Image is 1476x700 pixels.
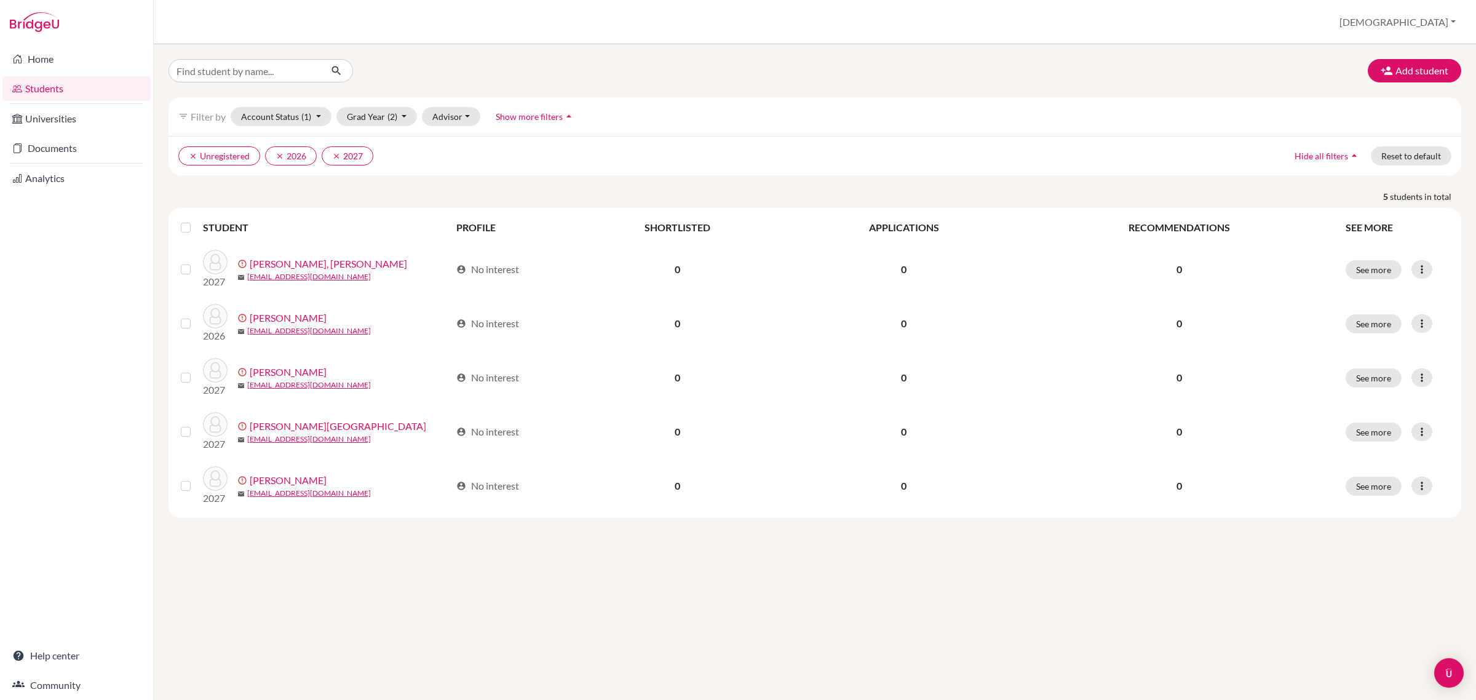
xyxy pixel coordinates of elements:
td: 0 [788,296,1020,351]
div: No interest [456,479,519,493]
a: Students [2,76,151,101]
button: clear2027 [322,146,373,165]
i: clear [276,152,284,161]
span: account_circle [456,319,466,328]
p: 0 [1028,424,1331,439]
p: 0 [1028,316,1331,331]
button: See more [1346,423,1402,442]
div: Open Intercom Messenger [1434,658,1464,688]
span: (1) [301,111,311,122]
p: 2027 [203,274,228,289]
a: [PERSON_NAME] [250,473,327,488]
p: 2027 [203,383,228,397]
button: See more [1346,477,1402,496]
a: [EMAIL_ADDRESS][DOMAIN_NAME] [247,488,371,499]
a: Documents [2,136,151,161]
span: Filter by [191,111,226,122]
a: Analytics [2,166,151,191]
button: Grad Year(2) [336,107,418,126]
div: No interest [456,316,519,331]
button: [DEMOGRAPHIC_DATA] [1334,10,1461,34]
td: 0 [788,405,1020,459]
span: error_outline [237,475,250,485]
a: [EMAIL_ADDRESS][DOMAIN_NAME] [247,380,371,391]
p: 0 [1028,370,1331,385]
button: Reset to default [1371,146,1451,165]
button: Hide all filtersarrow_drop_up [1284,146,1371,165]
span: error_outline [237,421,250,431]
a: Community [2,673,151,698]
button: clearUnregistered [178,146,260,165]
td: 0 [567,296,788,351]
button: clear2026 [265,146,317,165]
td: 0 [567,405,788,459]
button: Show more filtersarrow_drop_up [485,107,585,126]
th: SEE MORE [1338,213,1456,242]
span: error_outline [237,367,250,377]
span: account_circle [456,373,466,383]
span: students in total [1390,190,1461,203]
a: [EMAIL_ADDRESS][DOMAIN_NAME] [247,434,371,445]
img: Suegart Lugo, Nicole [203,466,228,491]
td: 0 [567,459,788,513]
strong: 5 [1383,190,1390,203]
span: account_circle [456,264,466,274]
div: No interest [456,424,519,439]
p: 0 [1028,479,1331,493]
p: 2027 [203,437,228,451]
button: Advisor [422,107,480,126]
i: arrow_drop_up [563,110,575,122]
a: [EMAIL_ADDRESS][DOMAIN_NAME] [247,271,371,282]
th: PROFILE [449,213,567,242]
span: mail [237,382,245,389]
td: 0 [788,459,1020,513]
button: Account Status(1) [231,107,331,126]
span: error_outline [237,313,250,323]
p: 0 [1028,262,1331,277]
img: Andrianov, Rodion [203,304,228,328]
p: 2026 [203,328,228,343]
input: Find student by name... [169,59,321,82]
a: [EMAIL_ADDRESS][DOMAIN_NAME] [247,325,371,336]
td: 0 [788,242,1020,296]
button: See more [1346,314,1402,333]
button: See more [1346,368,1402,388]
span: Show more filters [496,111,563,122]
a: Home [2,47,151,71]
th: APPLICATIONS [788,213,1020,242]
span: mail [237,490,245,498]
td: 0 [788,351,1020,405]
a: Universities [2,106,151,131]
span: account_circle [456,481,466,491]
td: 0 [567,351,788,405]
td: 0 [567,242,788,296]
th: SHORTLISTED [567,213,788,242]
span: mail [237,274,245,281]
div: No interest [456,262,519,277]
a: [PERSON_NAME] [250,365,327,380]
a: [PERSON_NAME] [250,311,327,325]
span: mail [237,328,245,335]
img: Chambra, Carlota [203,358,228,383]
i: filter_list [178,111,188,121]
i: clear [189,152,197,161]
span: (2) [387,111,397,122]
p: 2027 [203,491,228,506]
span: Hide all filters [1295,151,1348,161]
span: mail [237,436,245,443]
img: Bridge-U [10,12,59,32]
a: [PERSON_NAME], [PERSON_NAME] [250,257,407,271]
img: Abou Hamya, Habib [203,250,228,274]
i: clear [332,152,341,161]
th: STUDENT [203,213,449,242]
div: No interest [456,370,519,385]
i: arrow_drop_up [1348,149,1360,162]
img: Pena, Santiago [203,412,228,437]
a: Help center [2,643,151,668]
a: [PERSON_NAME][GEOGRAPHIC_DATA] [250,419,426,434]
span: error_outline [237,259,250,269]
button: See more [1346,260,1402,279]
th: RECOMMENDATIONS [1020,213,1339,242]
span: account_circle [456,427,466,437]
button: Add student [1368,59,1461,82]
